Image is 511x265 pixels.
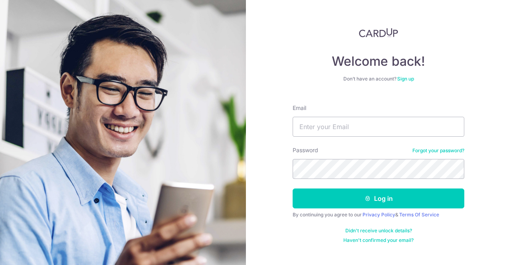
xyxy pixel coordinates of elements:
a: Didn't receive unlock details? [345,228,412,234]
a: Forgot your password? [412,147,464,154]
div: By continuing you agree to our & [293,212,464,218]
button: Log in [293,188,464,208]
label: Password [293,146,318,154]
a: Privacy Policy [362,212,395,218]
h4: Welcome back! [293,53,464,69]
a: Haven't confirmed your email? [343,237,414,243]
a: Sign up [397,76,414,82]
input: Enter your Email [293,117,464,137]
label: Email [293,104,306,112]
a: Terms Of Service [399,212,439,218]
div: Don’t have an account? [293,76,464,82]
img: CardUp Logo [359,28,398,37]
